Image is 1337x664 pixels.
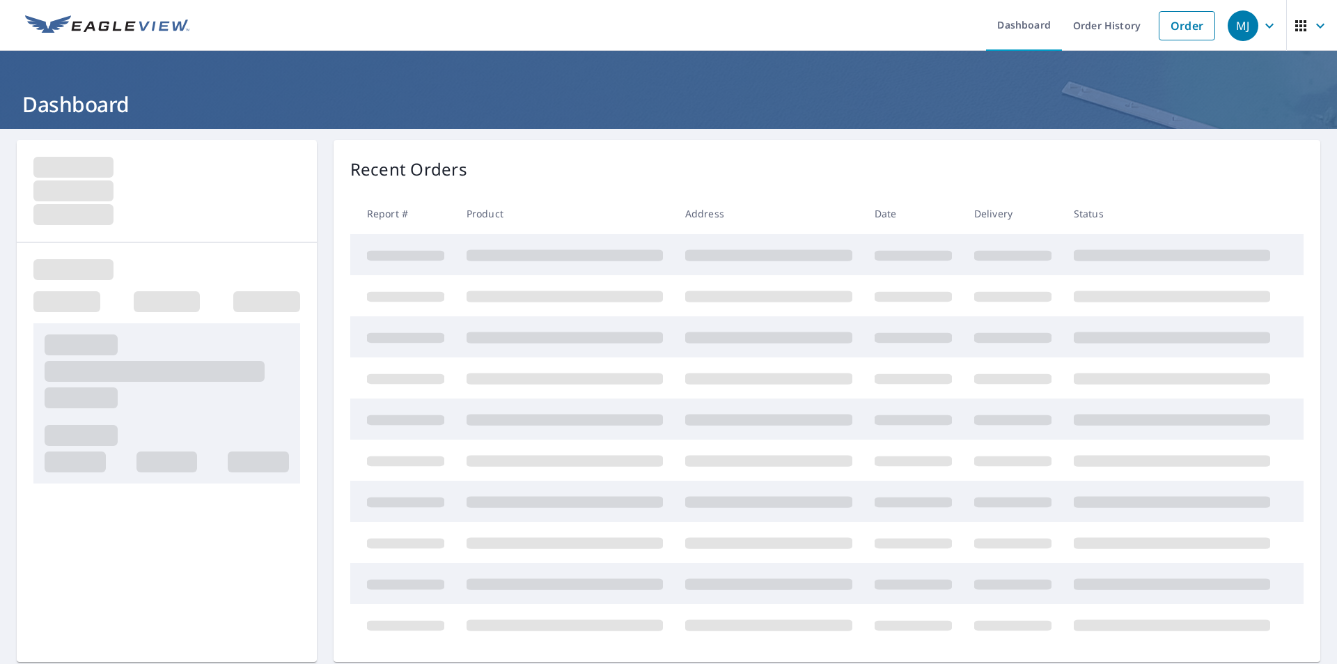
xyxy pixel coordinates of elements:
h1: Dashboard [17,90,1320,118]
div: MJ [1228,10,1258,41]
th: Delivery [963,193,1063,234]
th: Report # [350,193,455,234]
img: EV Logo [25,15,189,36]
th: Status [1063,193,1281,234]
p: Recent Orders [350,157,467,182]
th: Date [863,193,963,234]
a: Order [1159,11,1215,40]
th: Product [455,193,674,234]
th: Address [674,193,863,234]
